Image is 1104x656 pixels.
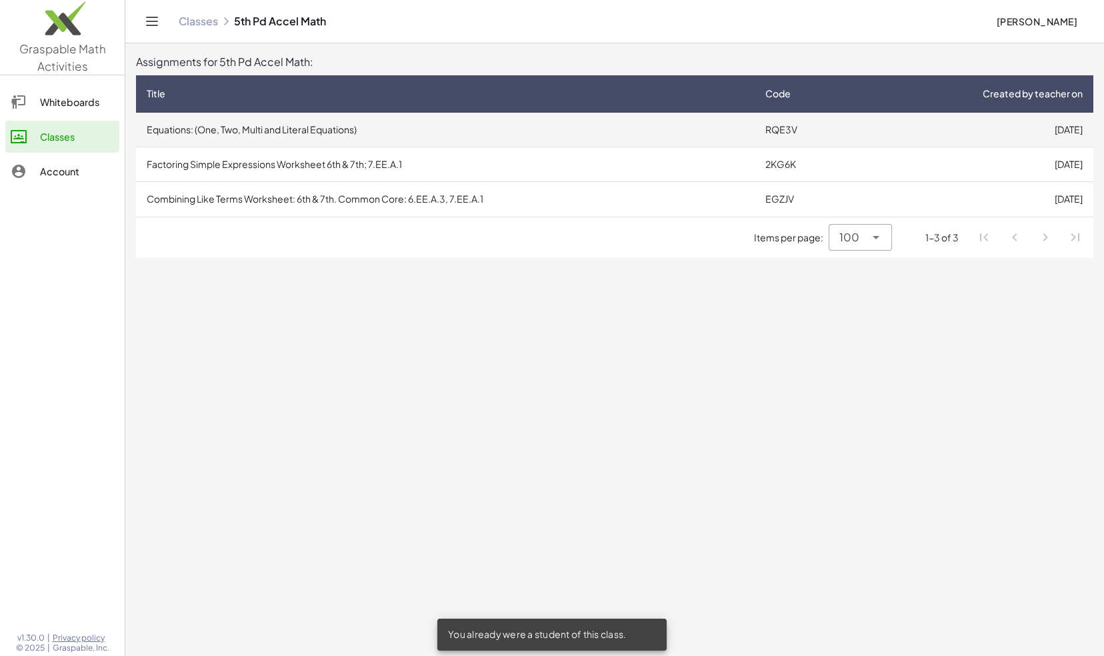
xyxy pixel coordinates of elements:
td: Factoring Simple Expressions Worksheet 6th & 7th; 7.EE.A.1 [136,147,755,182]
span: Code [765,87,791,101]
td: [DATE] [859,113,1093,147]
a: Whiteboards [5,86,119,118]
div: Classes [40,129,114,145]
div: 1-3 of 3 [925,231,959,245]
td: [DATE] [859,182,1093,217]
td: Equations: (One, Two, Multi and Literal Equations) [136,113,755,147]
td: EGZJV [755,182,859,217]
span: Title [147,87,165,101]
span: v1.30.0 [17,633,45,643]
nav: Pagination Navigation [969,223,1091,253]
td: [DATE] [859,147,1093,182]
td: RQE3V [755,113,859,147]
button: Toggle navigation [141,11,163,32]
span: Graspable Math Activities [19,41,106,73]
button: [PERSON_NAME] [985,9,1088,33]
span: [PERSON_NAME] [996,15,1077,27]
a: Classes [179,15,218,28]
span: Created by teacher on [983,87,1083,101]
div: Whiteboards [40,94,114,110]
span: © 2025 [16,643,45,653]
a: Classes [5,121,119,153]
td: Combining Like Terms Worksheet: 6th & 7th. Common Core: 6.EE.A.3, 7.EE.A.1 [136,182,755,217]
a: Account [5,155,119,187]
span: 100 [839,229,859,245]
td: 2KG6K [755,147,859,182]
span: Graspable, Inc. [53,643,109,653]
span: | [47,643,50,653]
span: Items per page: [754,231,829,245]
div: Account [40,163,114,179]
a: Privacy policy [53,633,109,643]
div: Assignments for 5th Pd Accel Math: [136,54,1093,70]
span: | [47,633,50,643]
div: You already were a student of this class. [437,619,667,651]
